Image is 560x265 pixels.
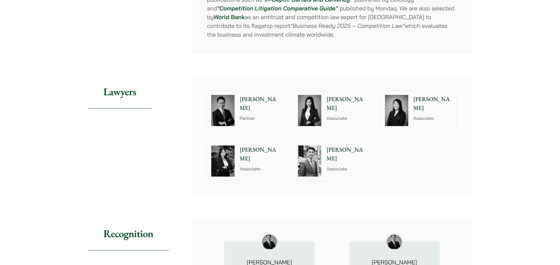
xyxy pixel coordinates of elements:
p: Associate [413,115,453,122]
p: Associate [326,115,366,122]
a: Competition Litigation Comparative Guide [219,5,335,12]
a: World Bank [214,13,245,21]
a: Florence Yan photo [PERSON_NAME] Associate [294,91,370,130]
p: [PERSON_NAME] [240,145,279,163]
p: Associate [240,166,279,172]
p: Partner [240,115,279,122]
p: Associate [326,166,366,172]
a: [PERSON_NAME] Partner [207,91,283,130]
a: [PERSON_NAME] Associate [381,91,457,130]
a: [PERSON_NAME] Associate [294,141,370,181]
h2: Recognition [88,217,169,250]
h2: Lawyers [88,75,152,109]
p: [PERSON_NAME] [413,95,453,112]
p: [PERSON_NAME] [240,95,279,112]
p: [PERSON_NAME] [326,95,366,112]
a: Joanne Lam photo [PERSON_NAME] Associate [207,141,283,181]
p: [PERSON_NAME] [326,145,366,163]
em: ” [335,5,338,12]
em: “ [217,5,220,12]
img: Joanne Lam photo [211,145,235,177]
img: Florence Yan photo [298,95,321,126]
em: “Business Ready 2025 – Competition Law” [291,22,405,29]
